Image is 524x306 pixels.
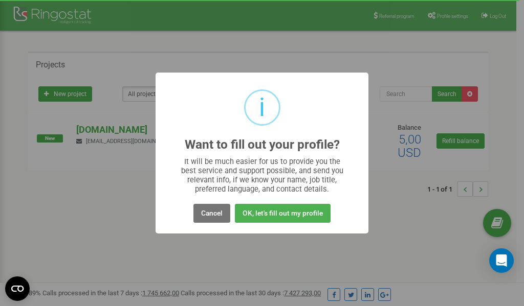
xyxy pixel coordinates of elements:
div: i [259,91,265,124]
div: Open Intercom Messenger [489,248,514,273]
button: OK, let's fill out my profile [235,204,331,223]
button: Cancel [193,204,230,223]
div: It will be much easier for us to provide you the best service and support possible, and send you ... [176,157,348,194]
button: Open CMP widget [5,276,30,301]
h2: Want to fill out your profile? [185,138,340,152]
